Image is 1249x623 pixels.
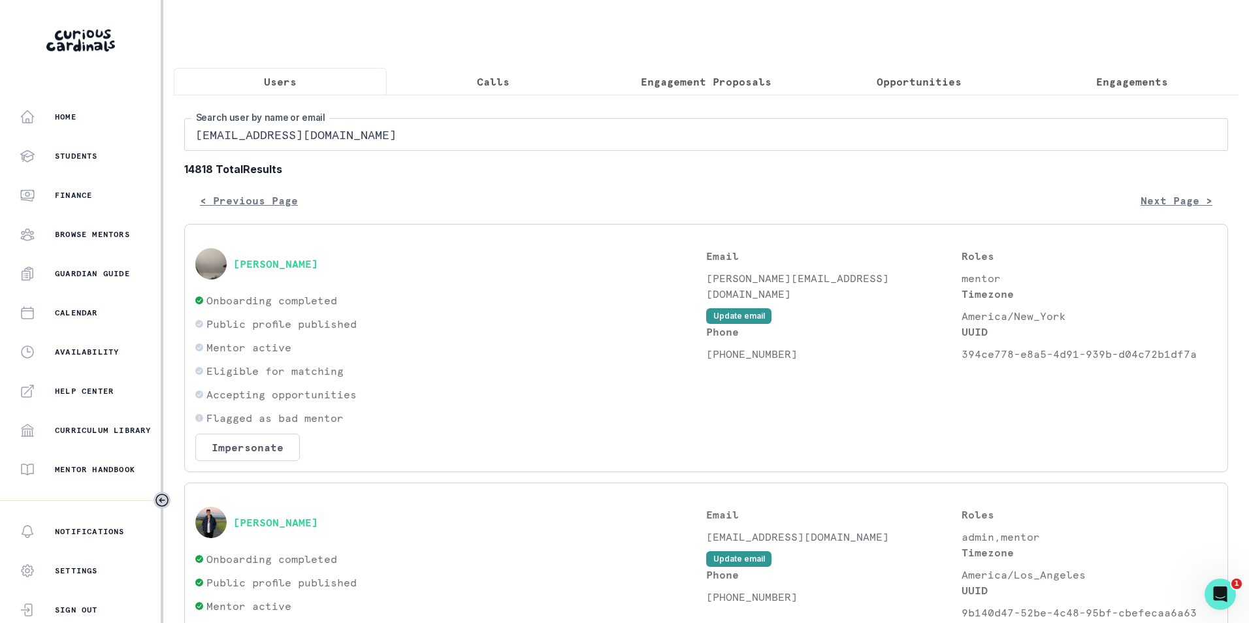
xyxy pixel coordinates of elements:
[55,268,130,279] p: Guardian Guide
[706,248,962,264] p: Email
[706,589,962,605] p: [PHONE_NUMBER]
[706,346,962,362] p: [PHONE_NUMBER]
[706,270,962,302] p: [PERSON_NAME][EMAIL_ADDRESS][DOMAIN_NAME]
[1231,579,1242,589] span: 1
[206,598,291,614] p: Mentor active
[206,387,357,402] p: Accepting opportunities
[962,270,1217,286] p: mentor
[55,229,130,240] p: Browse Mentors
[706,507,962,522] p: Email
[706,324,962,340] p: Phone
[206,551,337,567] p: Onboarding completed
[962,346,1217,362] p: 394ce778-e8a5-4d91-939b-d04c72b1df7a
[195,434,300,461] button: Impersonate
[55,190,92,200] p: Finance
[154,492,170,509] button: Toggle sidebar
[962,286,1217,302] p: Timezone
[55,112,76,122] p: Home
[1125,187,1228,214] button: Next Page >
[55,347,119,357] p: Availability
[184,161,1228,177] b: 14818 Total Results
[233,516,318,529] button: [PERSON_NAME]
[206,293,337,308] p: Onboarding completed
[55,566,98,576] p: Settings
[962,605,1217,620] p: 9b140d47-52be-4c48-95bf-cbefecaa6a63
[962,248,1217,264] p: Roles
[55,605,98,615] p: Sign Out
[55,308,98,318] p: Calendar
[264,74,297,89] p: Users
[1205,579,1236,610] iframe: Intercom live chat
[206,340,291,355] p: Mentor active
[641,74,771,89] p: Engagement Proposals
[706,551,771,567] button: Update email
[46,29,115,52] img: Curious Cardinals Logo
[706,567,962,583] p: Phone
[962,507,1217,522] p: Roles
[877,74,962,89] p: Opportunities
[962,324,1217,340] p: UUID
[962,308,1217,324] p: America/New_York
[962,545,1217,560] p: Timezone
[206,575,357,590] p: Public profile published
[206,316,357,332] p: Public profile published
[206,363,344,379] p: Eligible for matching
[206,410,344,426] p: Flagged as bad mentor
[233,257,318,270] button: [PERSON_NAME]
[706,308,771,324] button: Update email
[184,187,314,214] button: < Previous Page
[55,464,135,475] p: Mentor Handbook
[962,567,1217,583] p: America/Los_Angeles
[55,526,125,537] p: Notifications
[962,583,1217,598] p: UUID
[55,425,152,436] p: Curriculum Library
[477,74,510,89] p: Calls
[962,529,1217,545] p: admin,mentor
[1096,74,1168,89] p: Engagements
[706,529,962,545] p: [EMAIL_ADDRESS][DOMAIN_NAME]
[55,386,114,396] p: Help Center
[55,151,98,161] p: Students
